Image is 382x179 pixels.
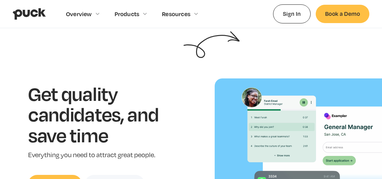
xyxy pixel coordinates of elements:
[162,10,190,17] div: Resources
[115,10,140,17] div: Products
[273,4,311,23] a: Sign In
[28,83,178,145] h1: Get quality candidates, and save time
[66,10,92,17] div: Overview
[316,5,369,23] a: Book a Demo
[28,151,178,160] p: Everything you need to attract great people.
